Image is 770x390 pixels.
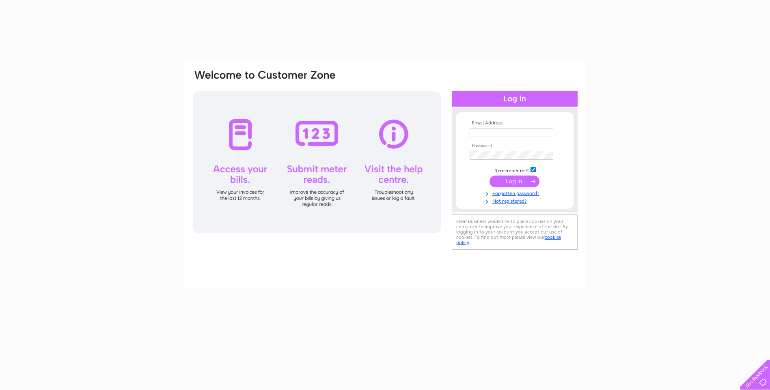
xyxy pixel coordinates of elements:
[456,234,561,245] a: cookies policy
[452,214,578,250] div: Clear Business would like to place cookies on your computer to improve your experience of the sit...
[470,197,562,204] a: Not registered?
[468,166,562,174] td: Remember me?
[468,120,562,126] th: Email Address:
[490,176,539,187] input: Submit
[468,143,562,149] th: Password:
[470,189,562,197] a: Forgotten password?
